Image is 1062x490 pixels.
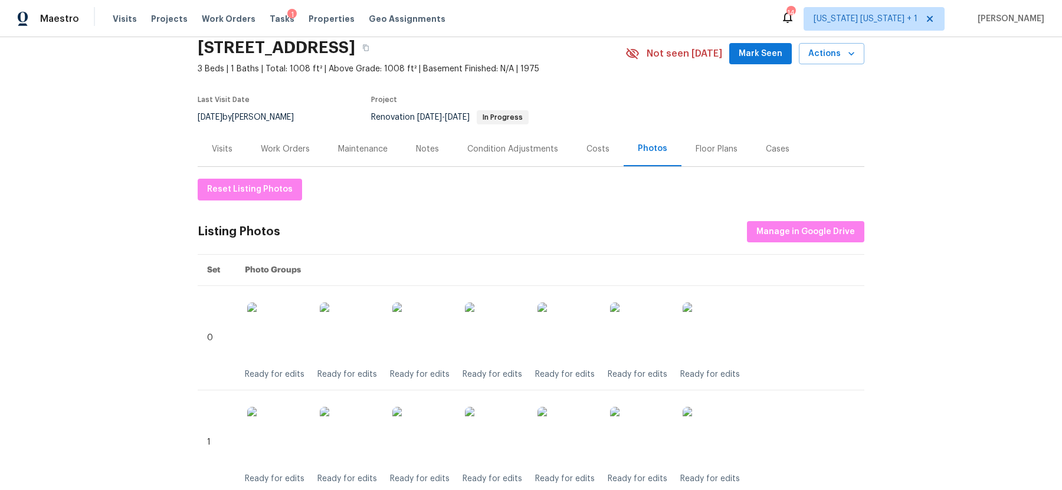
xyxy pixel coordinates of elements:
[417,113,470,121] span: -
[113,13,137,25] span: Visits
[355,37,376,58] button: Copy Address
[270,15,294,23] span: Tasks
[198,226,280,238] div: Listing Photos
[786,7,795,19] div: 14
[390,369,450,380] div: Ready for edits
[245,369,304,380] div: Ready for edits
[198,110,308,124] div: by [PERSON_NAME]
[207,182,293,197] span: Reset Listing Photos
[756,225,855,239] span: Manage in Google Drive
[309,13,355,25] span: Properties
[747,221,864,243] button: Manage in Google Drive
[417,113,442,121] span: [DATE]
[40,13,79,25] span: Maestro
[198,179,302,200] button: Reset Listing Photos
[235,255,864,286] th: Photo Groups
[198,255,235,286] th: Set
[535,473,595,485] div: Ready for edits
[638,143,667,154] div: Photos
[766,143,789,155] div: Cases
[202,13,255,25] span: Work Orders
[390,473,450,485] div: Ready for edits
[463,369,522,380] div: Ready for edits
[287,9,297,21] div: 1
[416,143,439,155] div: Notes
[198,63,625,75] span: 3 Beds | 1 Baths | Total: 1008 ft² | Above Grade: 1008 ft² | Basement Finished: N/A | 1975
[696,143,737,155] div: Floor Plans
[445,113,470,121] span: [DATE]
[808,47,855,61] span: Actions
[151,13,188,25] span: Projects
[369,13,445,25] span: Geo Assignments
[586,143,609,155] div: Costs
[198,286,235,390] td: 0
[317,369,377,380] div: Ready for edits
[198,42,355,54] h2: [STREET_ADDRESS]
[680,369,740,380] div: Ready for edits
[371,113,529,121] span: Renovation
[338,143,388,155] div: Maintenance
[680,473,740,485] div: Ready for edits
[478,114,527,121] span: In Progress
[463,473,522,485] div: Ready for edits
[261,143,310,155] div: Work Orders
[973,13,1044,25] span: [PERSON_NAME]
[799,43,864,65] button: Actions
[814,13,917,25] span: [US_STATE] [US_STATE] + 1
[608,473,667,485] div: Ready for edits
[198,113,222,121] span: [DATE]
[317,473,377,485] div: Ready for edits
[739,47,782,61] span: Mark Seen
[535,369,595,380] div: Ready for edits
[467,143,558,155] div: Condition Adjustments
[212,143,232,155] div: Visits
[729,43,792,65] button: Mark Seen
[608,369,667,380] div: Ready for edits
[371,96,397,103] span: Project
[647,48,722,60] span: Not seen [DATE]
[245,473,304,485] div: Ready for edits
[198,96,250,103] span: Last Visit Date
